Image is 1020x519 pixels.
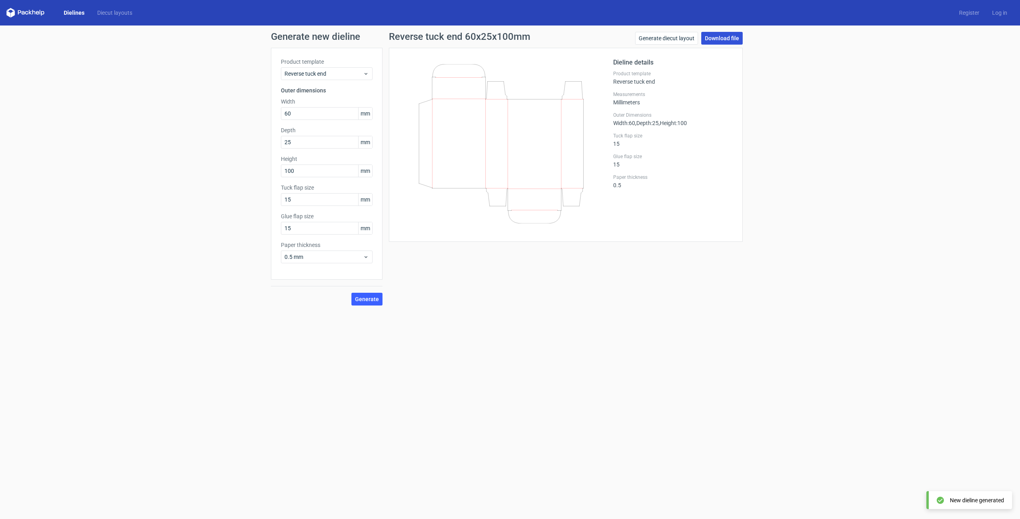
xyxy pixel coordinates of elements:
label: Outer Dimensions [613,112,733,118]
span: 0.5 mm [284,253,363,261]
label: Width [281,98,373,106]
span: mm [358,222,372,234]
label: Depth [281,126,373,134]
div: New dieline generated [950,496,1004,504]
a: Generate diecut layout [635,32,698,45]
button: Generate [351,293,382,306]
label: Glue flap size [281,212,373,220]
a: Register [953,9,986,17]
h2: Dieline details [613,58,733,67]
label: Tuck flap size [613,133,733,139]
a: Download file [701,32,743,45]
span: mm [358,194,372,206]
label: Height [281,155,373,163]
div: Millimeters [613,91,733,106]
div: 15 [613,153,733,168]
span: mm [358,136,372,148]
label: Paper thickness [613,174,733,180]
span: , Height : 100 [659,120,687,126]
span: Generate [355,296,379,302]
span: Reverse tuck end [284,70,363,78]
a: Log in [986,9,1014,17]
label: Glue flap size [613,153,733,160]
a: Dielines [57,9,91,17]
label: Product template [613,71,733,77]
h1: Generate new dieline [271,32,749,41]
label: Paper thickness [281,241,373,249]
div: 0.5 [613,174,733,188]
div: Reverse tuck end [613,71,733,85]
h3: Outer dimensions [281,86,373,94]
label: Product template [281,58,373,66]
span: mm [358,108,372,119]
span: Width : 60 [613,120,635,126]
h1: Reverse tuck end 60x25x100mm [389,32,530,41]
label: Measurements [613,91,733,98]
span: , Depth : 25 [635,120,659,126]
a: Diecut layouts [91,9,139,17]
span: mm [358,165,372,177]
div: 15 [613,133,733,147]
label: Tuck flap size [281,184,373,192]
